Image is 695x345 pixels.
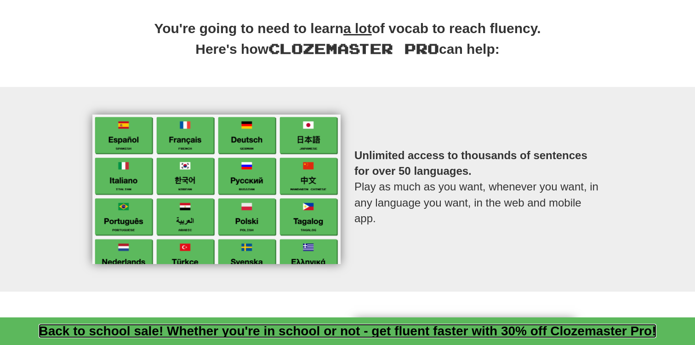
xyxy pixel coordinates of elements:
h2: You're going to need to learn of vocab to reach fluency. Here's how can help: [85,19,610,69]
a: Back to school sale! Whether you're in school or not - get fluent faster with 30% off Clozemaster... [39,324,656,338]
img: languages-list.png [92,115,341,264]
strong: Unlimited access to thousands of sentences for over 50 languages. [354,149,587,177]
u: a lot [343,21,372,36]
span: Clozemaster Pro [268,40,439,57]
p: Play as much as you want, whenever you want, in any language you want, in the web and mobile app. [354,129,603,245]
